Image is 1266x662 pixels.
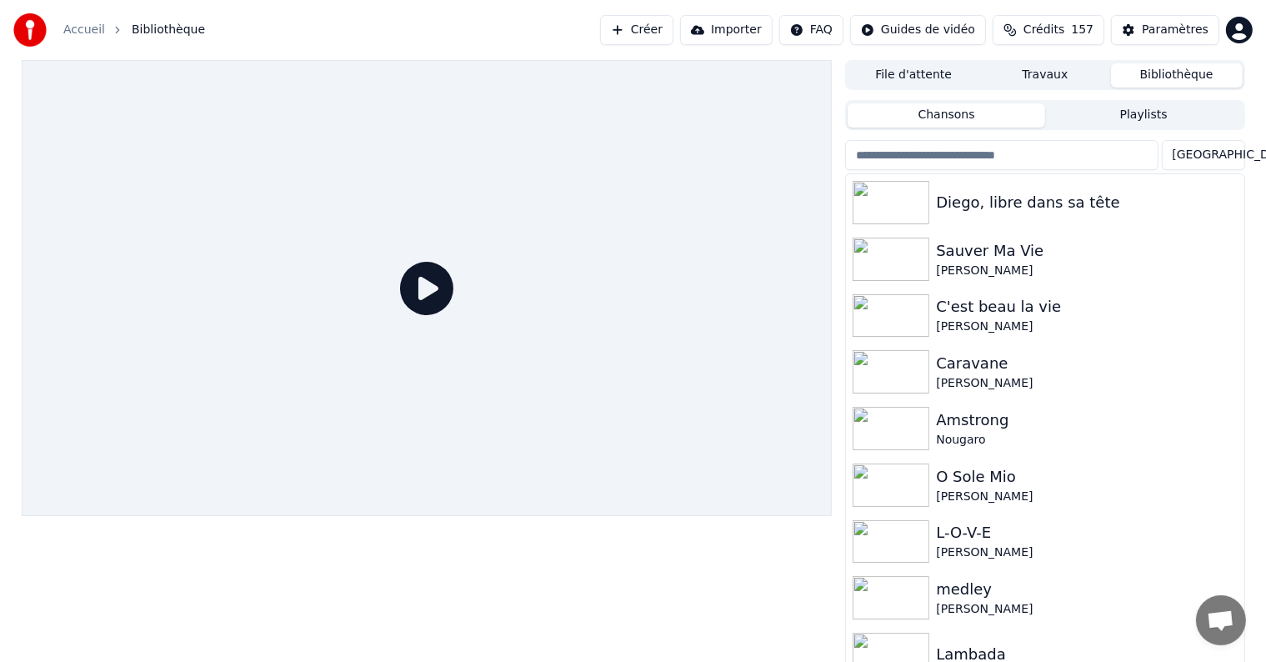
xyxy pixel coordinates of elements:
[936,352,1237,375] div: Caravane
[936,544,1237,561] div: [PERSON_NAME]
[936,465,1237,489] div: O Sole Mio
[936,521,1237,544] div: L-O-V-E
[1045,103,1243,128] button: Playlists
[848,63,979,88] button: File d'attente
[850,15,986,45] button: Guides de vidéo
[1111,15,1219,45] button: Paramètres
[13,13,47,47] img: youka
[936,409,1237,432] div: Amstrong
[979,63,1111,88] button: Travaux
[1023,22,1064,38] span: Crédits
[936,601,1237,618] div: [PERSON_NAME]
[936,489,1237,505] div: [PERSON_NAME]
[63,22,205,38] nav: breadcrumb
[936,239,1237,263] div: Sauver Ma Vie
[1196,595,1246,645] a: Ouvrir le chat
[680,15,773,45] button: Importer
[1071,22,1093,38] span: 157
[993,15,1104,45] button: Crédits157
[63,22,105,38] a: Accueil
[600,15,673,45] button: Créer
[132,22,205,38] span: Bibliothèque
[936,375,1237,392] div: [PERSON_NAME]
[936,263,1237,279] div: [PERSON_NAME]
[936,432,1237,449] div: Nougaro
[936,318,1237,335] div: [PERSON_NAME]
[936,578,1237,601] div: medley
[779,15,843,45] button: FAQ
[1142,22,1208,38] div: Paramètres
[1111,63,1243,88] button: Bibliothèque
[936,295,1237,318] div: C'est beau la vie
[848,103,1045,128] button: Chansons
[936,191,1237,214] div: Diego, libre dans sa tête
